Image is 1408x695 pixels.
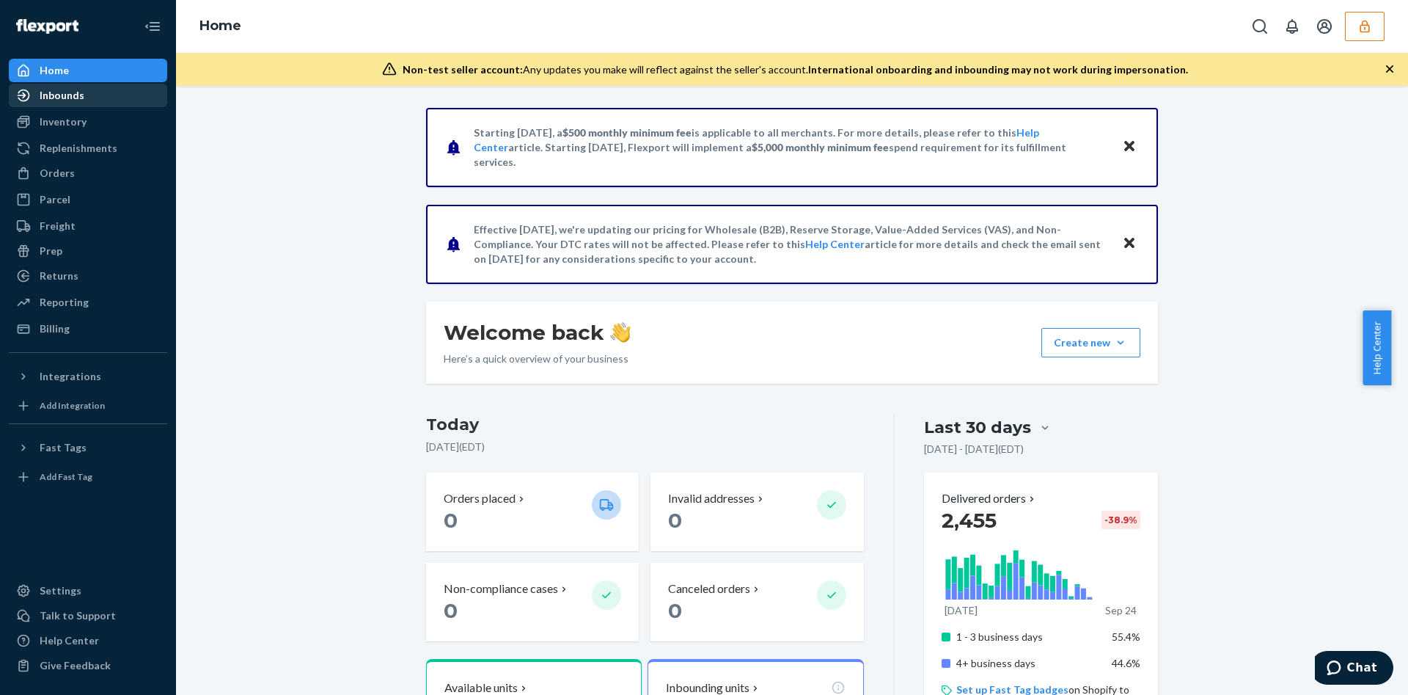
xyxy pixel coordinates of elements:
[9,239,167,263] a: Prep
[40,295,89,310] div: Reporting
[1310,12,1339,41] button: Open account menu
[40,192,70,207] div: Parcel
[668,490,755,507] p: Invalid addresses
[9,436,167,459] button: Fast Tags
[40,658,111,673] div: Give Feedback
[444,581,558,597] p: Non-compliance cases
[138,12,167,41] button: Close Navigation
[1120,233,1139,255] button: Close
[752,141,889,153] span: $5,000 monthly minimum fee
[924,416,1031,439] div: Last 30 days
[808,63,1188,76] span: International onboarding and inbounding may not work during impersonation.
[40,608,116,623] div: Talk to Support
[474,125,1108,170] p: Starting [DATE], a is applicable to all merchants. For more details, please refer to this article...
[9,110,167,134] a: Inventory
[9,291,167,314] a: Reporting
[444,490,516,507] p: Orders placed
[9,137,167,160] a: Replenishments
[9,59,167,82] a: Home
[650,563,863,641] button: Canceled orders 0
[1245,12,1275,41] button: Open Search Box
[40,321,70,336] div: Billing
[426,563,639,641] button: Non-compliance cases 0
[474,222,1108,266] p: Effective [DATE], we're updating our pricing for Wholesale (B2B), Reserve Storage, Value-Added Se...
[668,598,682,623] span: 0
[942,490,1038,507] button: Delivered orders
[1315,651,1393,688] iframe: Opens a widget where you can chat to one of our agents
[562,126,692,139] span: $500 monthly minimum fee
[403,62,1188,77] div: Any updates you make will reflect against the seller's account.
[9,84,167,107] a: Inbounds
[40,470,92,483] div: Add Fast Tag
[9,161,167,185] a: Orders
[1112,630,1140,643] span: 55.4%
[9,214,167,238] a: Freight
[40,166,75,181] div: Orders
[668,581,750,597] p: Canceled orders
[924,442,1024,456] p: [DATE] - [DATE] ( EDT )
[1120,137,1139,158] button: Close
[9,629,167,652] a: Help Center
[956,630,1101,644] p: 1 - 3 business days
[942,508,997,533] span: 2,455
[40,583,81,598] div: Settings
[1363,310,1391,385] button: Help Center
[1041,328,1140,357] button: Create new
[9,465,167,489] a: Add Fast Tag
[9,264,167,288] a: Returns
[40,244,62,258] div: Prep
[805,238,865,250] a: Help Center
[40,141,117,156] div: Replenishments
[40,63,69,78] div: Home
[610,322,631,343] img: hand-wave emoji
[188,5,253,48] ol: breadcrumbs
[40,369,101,384] div: Integrations
[9,604,167,627] button: Talk to Support
[40,114,87,129] div: Inventory
[9,579,167,603] a: Settings
[1101,511,1140,529] div: -38.9 %
[403,63,523,76] span: Non-test seller account:
[1105,603,1137,618] p: Sep 24
[9,394,167,418] a: Add Integration
[444,598,458,623] span: 0
[444,352,631,366] p: Here’s a quick overview of your business
[40,440,87,455] div: Fast Tags
[945,603,978,618] p: [DATE]
[40,633,99,648] div: Help Center
[40,219,76,233] div: Freight
[650,473,863,551] button: Invalid addresses 0
[426,413,864,437] h3: Today
[668,508,682,533] span: 0
[444,508,458,533] span: 0
[40,269,78,283] div: Returns
[1277,12,1307,41] button: Open notifications
[426,473,639,551] button: Orders placed 0
[956,656,1101,671] p: 4+ business days
[9,188,167,211] a: Parcel
[1112,657,1140,669] span: 44.6%
[444,319,631,346] h1: Welcome back
[9,654,167,677] button: Give Feedback
[9,365,167,388] button: Integrations
[40,399,105,412] div: Add Integration
[426,440,864,454] p: [DATE] ( EDT )
[199,18,241,34] a: Home
[40,88,84,103] div: Inbounds
[9,317,167,341] a: Billing
[16,19,78,34] img: Flexport logo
